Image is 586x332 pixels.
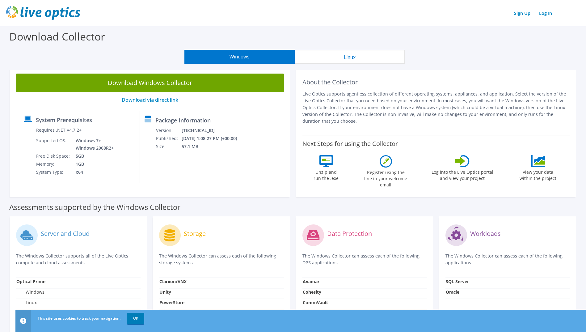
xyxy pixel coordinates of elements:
[36,152,71,160] td: Free Disk Space:
[159,253,284,266] p: The Windows Collector can assess each of the following storage systems.
[71,152,115,160] td: 5GB
[9,204,180,210] label: Assessments supported by the Windows Collector
[41,231,90,237] label: Server and Cloud
[181,126,245,134] td: [TECHNICAL_ID]
[295,50,405,64] button: Linux
[159,279,187,284] strong: Clariion/VNX
[303,289,321,295] strong: Cohesity
[16,253,141,266] p: The Windows Collector supports all of the Live Optics compute and cloud assessments.
[127,313,144,324] a: OK
[71,168,115,176] td: x64
[446,289,459,295] strong: Oracle
[312,167,340,181] label: Unzip and run the .exe
[156,126,181,134] td: Version:
[363,168,409,188] label: Register using the line in your welcome email
[71,160,115,168] td: 1GB
[327,231,372,237] label: Data Protection
[302,79,570,86] h2: About the Collector
[303,300,328,305] strong: CommVault
[38,316,120,321] span: This site uses cookies to track your navigation.
[470,231,501,237] label: Workloads
[446,279,469,284] strong: SQL Server
[445,253,570,266] p: The Windows Collector can assess each of the following applications.
[431,167,494,181] label: Log into the Live Optics portal and view your project
[36,160,71,168] td: Memory:
[9,29,105,44] label: Download Collector
[36,168,71,176] td: System Type:
[36,127,82,133] label: Requires .NET V4.7.2+
[16,74,284,92] a: Download Windows Collector
[16,300,37,306] label: Linux
[122,96,178,103] a: Download via direct link
[302,91,570,125] p: Live Optics supports agentless collection of different operating systems, appliances, and applica...
[181,134,245,143] td: [DATE] 1:08:27 PM (+00:00)
[184,50,295,64] button: Windows
[16,289,44,295] label: Windows
[302,253,427,266] p: The Windows Collector can assess each of the following DPS applications.
[303,279,319,284] strong: Avamar
[156,143,181,151] td: Size:
[536,9,555,18] a: Log In
[181,143,245,151] td: 57.1 MB
[6,6,80,20] img: live_optics_svg.svg
[36,117,92,123] label: System Prerequisites
[16,279,45,284] strong: Optical Prime
[156,134,181,143] td: Published:
[302,140,398,147] label: Next Steps for using the Collector
[184,231,206,237] label: Storage
[71,137,115,152] td: Windows 7+ Windows 2008R2+
[36,137,71,152] td: Supported OS:
[159,300,184,305] strong: PowerStore
[159,289,171,295] strong: Unity
[155,117,211,123] label: Package Information
[516,167,560,181] label: View your data within the project
[511,9,533,18] a: Sign Up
